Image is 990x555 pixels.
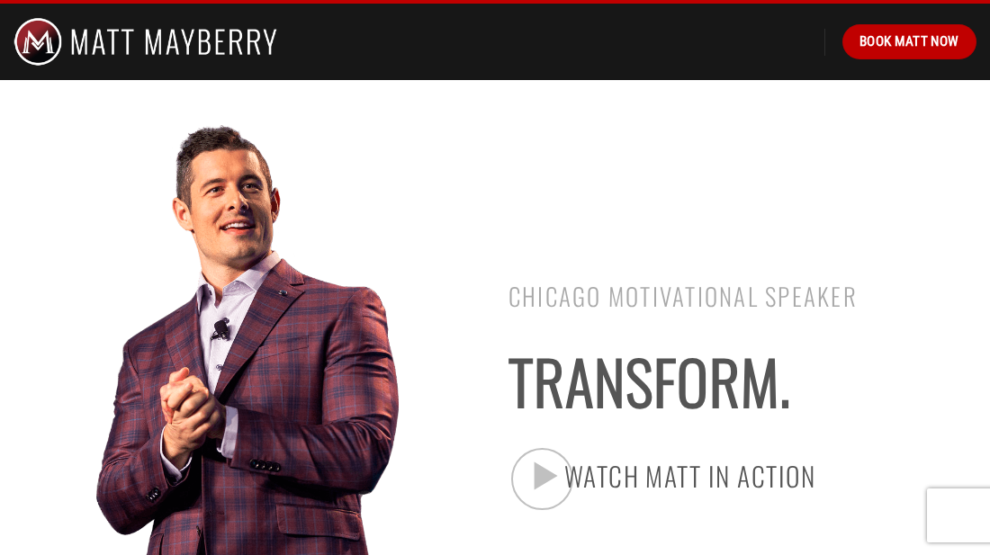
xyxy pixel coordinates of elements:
[508,351,976,410] h2: transform.
[13,4,277,80] img: Matt Mayberry
[511,448,573,510] a: Open video in lightbox
[859,31,959,52] span: Book Matt Now
[508,278,858,314] span: Chicago motivational speaker
[564,461,915,492] h2: Watch matt in action
[842,24,976,58] a: Book Matt Now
